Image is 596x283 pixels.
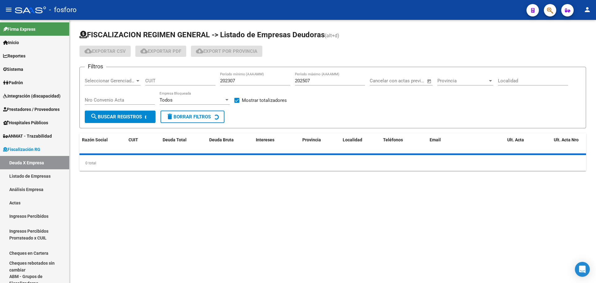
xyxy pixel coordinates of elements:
[166,113,174,120] mat-icon: delete
[507,137,524,142] span: Ult. Acta
[3,52,25,59] span: Reportes
[242,97,287,104] span: Mostrar totalizadores
[427,133,505,154] datatable-header-cell: Email
[82,137,108,142] span: Razón Social
[426,78,433,85] button: Open calendar
[160,97,173,103] span: Todos
[300,133,340,154] datatable-header-cell: Provincia
[3,93,61,99] span: Integración (discapacidad)
[3,26,35,33] span: Firma Express
[196,47,203,55] mat-icon: cloud_download
[90,114,142,120] span: Buscar Registros
[340,133,381,154] datatable-header-cell: Localidad
[3,39,19,46] span: Inicio
[84,47,92,55] mat-icon: cloud_download
[383,137,403,142] span: Teléfonos
[163,137,187,142] span: Deuda Total
[140,47,148,55] mat-icon: cloud_download
[79,46,131,57] button: Exportar CSV
[49,3,77,17] span: - fosforo
[79,155,586,171] div: 0 total
[575,262,590,277] div: Open Intercom Messenger
[207,133,253,154] datatable-header-cell: Deuda Bruta
[196,48,257,54] span: Export por Provincia
[256,137,274,142] span: Intereses
[126,133,160,154] datatable-header-cell: CUIT
[160,133,207,154] datatable-header-cell: Deuda Total
[85,62,106,71] h3: Filtros
[302,137,321,142] span: Provincia
[3,79,23,86] span: Padrón
[84,48,126,54] span: Exportar CSV
[3,106,60,113] span: Prestadores / Proveedores
[554,137,579,142] span: Ult. Acta Nro
[129,137,138,142] span: CUIT
[85,78,135,84] span: Seleccionar Gerenciador
[343,137,362,142] span: Localidad
[3,133,52,139] span: ANMAT - Trazabilidad
[430,137,441,142] span: Email
[437,78,488,84] span: Provincia
[85,111,156,123] button: Buscar Registros
[5,6,12,13] mat-icon: menu
[3,66,23,73] span: Sistema
[253,133,300,154] datatable-header-cell: Intereses
[381,133,427,154] datatable-header-cell: Teléfonos
[135,46,186,57] button: Exportar PDF
[505,133,551,154] datatable-header-cell: Ult. Acta
[160,111,224,123] button: Borrar Filtros
[3,119,48,126] span: Hospitales Públicos
[325,33,339,39] span: (alt+d)
[79,133,126,154] datatable-header-cell: Razón Social
[209,137,234,142] span: Deuda Bruta
[79,30,325,39] span: FISCALIZACION REGIMEN GENERAL -> Listado de Empresas Deudoras
[3,146,40,153] span: Fiscalización RG
[140,48,181,54] span: Exportar PDF
[584,6,591,13] mat-icon: person
[191,46,262,57] button: Export por Provincia
[90,113,98,120] mat-icon: search
[166,114,211,120] span: Borrar Filtros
